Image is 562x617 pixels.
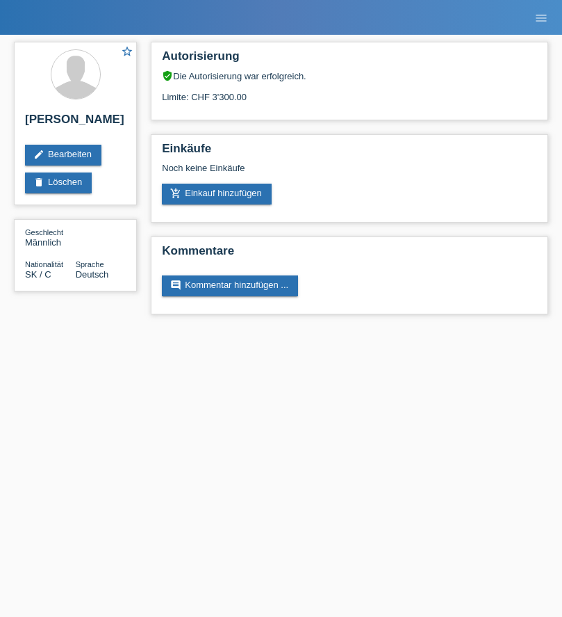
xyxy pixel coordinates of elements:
[162,81,537,102] div: Limite: CHF 3'300.00
[25,269,51,280] span: Slowakei / C / 03.05.2021
[170,188,181,199] i: add_shopping_cart
[25,260,63,269] span: Nationalität
[121,45,133,60] a: star_border
[162,142,537,163] h2: Einkäufe
[25,113,126,134] h2: [PERSON_NAME]
[170,280,181,291] i: comment
[162,244,537,265] h2: Kommentare
[162,163,537,184] div: Noch keine Einkäufe
[527,13,555,22] a: menu
[76,269,109,280] span: Deutsch
[25,228,63,237] span: Geschlecht
[33,149,44,160] i: edit
[25,227,76,248] div: Männlich
[162,275,298,296] a: commentKommentar hinzufügen ...
[25,145,101,166] a: editBearbeiten
[162,70,173,81] i: verified_user
[25,173,92,193] a: deleteLöschen
[534,11,548,25] i: menu
[162,49,537,70] h2: Autorisierung
[33,177,44,188] i: delete
[162,70,537,81] div: Die Autorisierung war erfolgreich.
[121,45,133,58] i: star_border
[162,184,272,205] a: add_shopping_cartEinkauf hinzufügen
[76,260,104,269] span: Sprache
